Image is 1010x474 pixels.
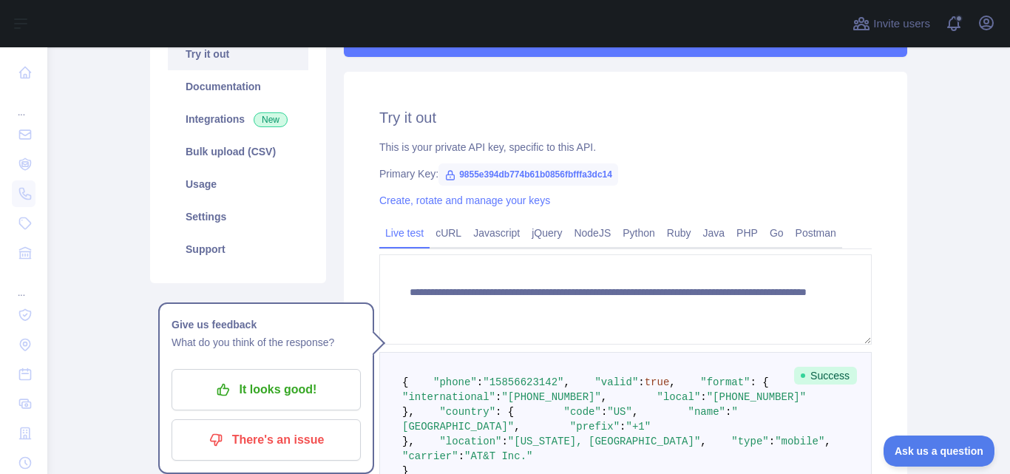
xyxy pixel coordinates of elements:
a: Go [764,221,790,245]
span: "carrier" [402,450,458,462]
a: Bulk upload (CSV) [168,135,308,168]
button: It looks good! [172,369,361,410]
span: , [601,391,607,403]
span: 9855e394db774b61b0856fbfffa3dc14 [438,163,618,186]
span: "name" [688,406,725,418]
p: It looks good! [183,377,350,402]
p: What do you think of the response? [172,334,361,351]
span: "AT&T Inc." [464,450,532,462]
a: Ruby [661,221,697,245]
span: : [501,436,507,447]
span: : [495,391,501,403]
span: "15856623142" [483,376,563,388]
span: : [458,450,464,462]
span: }, [402,406,415,418]
span: "code" [563,406,600,418]
span: "mobile" [775,436,824,447]
span: "[PHONE_NUMBER]" [501,391,600,403]
a: Settings [168,200,308,233]
span: "[US_STATE], [GEOGRAPHIC_DATA]" [508,436,700,447]
span: , [514,421,520,433]
div: Primary Key: [379,166,872,181]
a: Create, rotate and manage your keys [379,194,550,206]
span: , [632,406,638,418]
span: "+1" [626,421,651,433]
a: Usage [168,168,308,200]
h1: Give us feedback [172,316,361,334]
span: "US" [607,406,632,418]
span: : [601,406,607,418]
span: "prefix" [570,421,620,433]
span: : [700,391,706,403]
span: true [645,376,670,388]
a: Python [617,221,661,245]
a: Java [697,221,731,245]
span: { [402,376,408,388]
button: There's an issue [172,419,361,461]
iframe: Toggle Customer Support [884,436,995,467]
span: New [254,112,288,127]
span: "phone" [433,376,477,388]
span: : [638,376,644,388]
span: "international" [402,391,495,403]
span: : { [750,376,769,388]
span: Invite users [873,16,930,33]
p: There's an issue [183,427,350,453]
span: , [563,376,569,388]
div: ... [12,269,35,299]
a: Support [168,233,308,265]
span: : [477,376,483,388]
button: Invite users [850,12,933,35]
span: : [725,406,731,418]
a: Documentation [168,70,308,103]
span: "country" [439,406,495,418]
h2: Try it out [379,107,872,128]
span: , [824,436,830,447]
span: : [620,421,626,433]
span: "local" [657,391,700,403]
span: "valid" [594,376,638,388]
span: Success [794,367,857,385]
a: Postman [790,221,842,245]
span: }, [402,436,415,447]
div: This is your private API key, specific to this API. [379,140,872,155]
a: Try it out [168,38,308,70]
a: PHP [731,221,764,245]
span: : [769,436,775,447]
a: Integrations New [168,103,308,135]
span: , [700,436,706,447]
span: "[PHONE_NUMBER]" [707,391,806,403]
a: Live test [379,221,430,245]
span: , [669,376,675,388]
div: ... [12,89,35,118]
span: "format" [700,376,750,388]
span: : { [495,406,514,418]
span: "type" [731,436,768,447]
a: NodeJS [568,221,617,245]
span: "location" [439,436,501,447]
a: jQuery [526,221,568,245]
a: Javascript [467,221,526,245]
a: cURL [430,221,467,245]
